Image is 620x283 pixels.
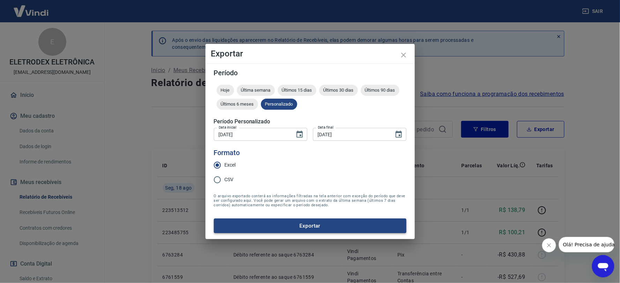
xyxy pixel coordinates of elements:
[361,85,399,96] div: Últimos 90 dias
[225,161,236,169] span: Excel
[361,87,399,93] span: Últimos 90 dias
[278,87,316,93] span: Últimos 15 dias
[217,101,258,107] span: Últimos 6 meses
[318,125,334,130] label: Data final
[225,176,234,183] span: CSV
[237,85,275,96] div: Última semana
[313,128,389,141] input: DD/MM/YYYY
[214,219,406,233] button: Exportar
[261,101,297,107] span: Personalizado
[395,47,412,63] button: close
[237,87,275,93] span: Última semana
[278,85,316,96] div: Últimos 15 dias
[217,87,234,93] span: Hoje
[219,125,237,130] label: Data inicial
[217,99,258,110] div: Últimos 6 meses
[293,128,307,141] button: Choose date, selected date is 18 de ago de 2025
[592,255,614,277] iframe: Botão para abrir a janela de mensagens
[542,238,556,252] iframe: Fechar mensagem
[319,87,358,93] span: Últimos 30 dias
[214,128,290,141] input: DD/MM/YYYY
[214,194,406,207] span: O arquivo exportado conterá as informações filtradas na tela anterior com exceção do período que ...
[319,85,358,96] div: Últimos 30 dias
[559,237,614,252] iframe: Mensagem da empresa
[217,85,234,96] div: Hoje
[211,49,409,58] h4: Exportar
[392,128,406,141] button: Choose date, selected date is 18 de ago de 2025
[261,99,297,110] div: Personalizado
[214,118,406,125] h5: Período Personalizado
[214,148,240,158] legend: Formato
[4,5,59,10] span: Olá! Precisa de ajuda?
[214,69,406,76] h5: Período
